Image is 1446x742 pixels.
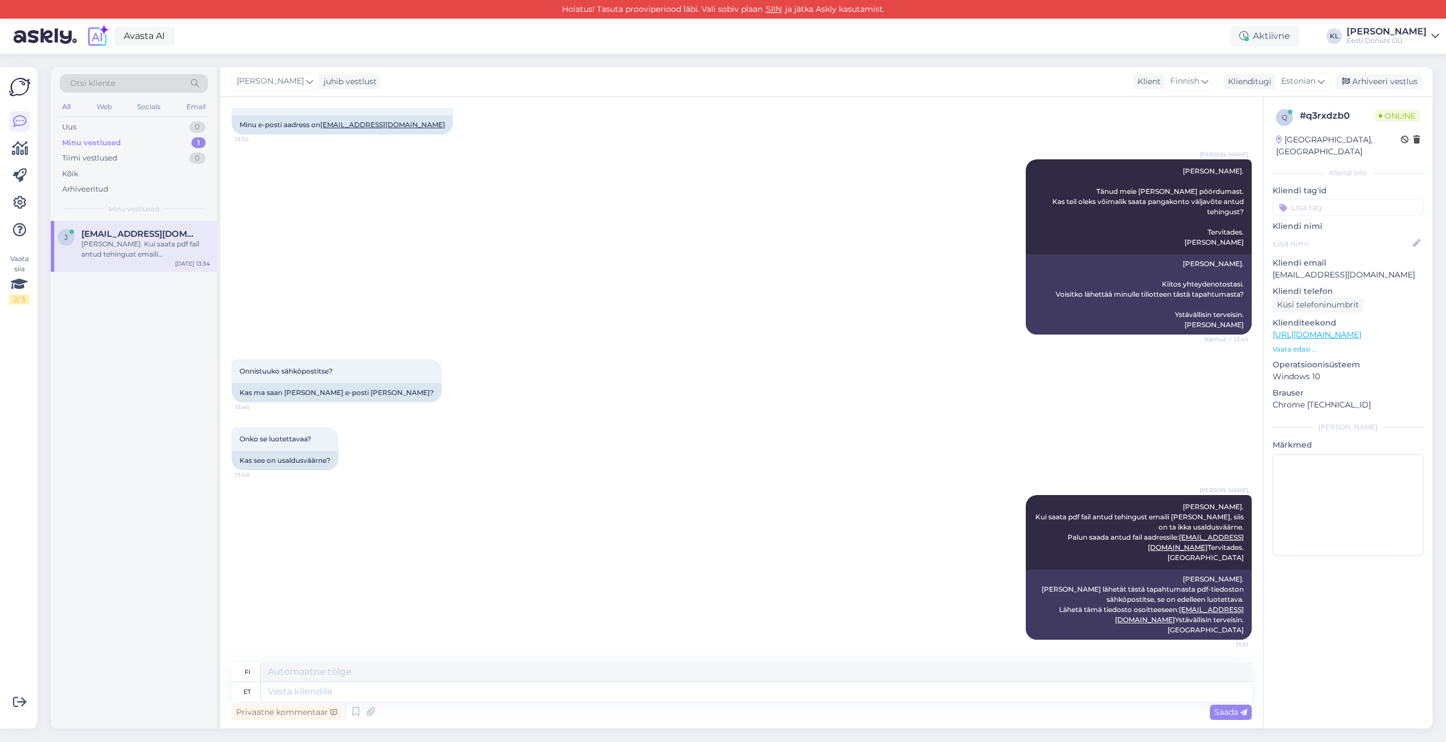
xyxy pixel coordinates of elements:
[1273,371,1423,383] p: Windows 10
[1214,707,1247,717] span: Saada
[1273,422,1423,432] div: [PERSON_NAME]
[1276,134,1401,158] div: [GEOGRAPHIC_DATA], [GEOGRAPHIC_DATA]
[1273,257,1423,269] p: Kliendi email
[1335,74,1422,89] div: Arhiveeri vestlus
[62,122,76,133] div: Uus
[1026,570,1252,640] div: [PERSON_NAME]. [PERSON_NAME] lähetät tästä tapahtumasta pdf-tiedoston sähköpostitse, se on edelle...
[1273,329,1361,340] a: [URL][DOMAIN_NAME]
[1273,387,1423,399] p: Brauser
[1273,439,1423,451] p: Märkmed
[1115,605,1244,624] a: [EMAIL_ADDRESS][DOMAIN_NAME]
[62,184,108,195] div: Arhiveeritud
[81,239,210,259] div: [PERSON_NAME]. Kui saata pdf fail antud tehingust emaili [PERSON_NAME], siis on ta ikka usaldusvä...
[189,153,206,164] div: 0
[232,705,342,720] div: Privaatne kommentaar
[232,115,453,134] div: Minu e-posti aadress on
[81,229,199,239] span: jani.petteri.raty@gmail.com
[64,233,68,241] span: j
[70,77,115,89] span: Otsi kliente
[232,383,442,402] div: Kas ma saan [PERSON_NAME] e-posti [PERSON_NAME]?
[1170,75,1199,88] span: Finnish
[60,99,73,114] div: All
[191,137,206,149] div: 1
[1273,359,1423,371] p: Operatsioonisüsteem
[243,682,251,701] div: et
[235,135,277,144] span: 13:34
[319,76,377,88] div: juhib vestlust
[237,75,304,88] span: [PERSON_NAME]
[94,99,114,114] div: Web
[1273,185,1423,197] p: Kliendi tag'id
[9,76,31,98] img: Askly Logo
[114,27,175,46] a: Avasta AI
[1281,75,1316,88] span: Estonian
[232,451,338,470] div: Kas see on usaldusväärne?
[1273,317,1423,329] p: Klienditeekond
[1200,150,1248,159] span: [PERSON_NAME]
[235,403,277,411] span: 13:48
[1273,285,1423,297] p: Kliendi telefon
[1282,113,1287,122] span: q
[1273,168,1423,178] div: Kliendi info
[1300,109,1374,123] div: # q3rxdzb0
[1273,297,1364,313] div: Küsi telefoninumbrit
[1273,199,1423,216] input: Lisa tag
[62,153,117,164] div: Tiimi vestlused
[1273,220,1423,232] p: Kliendi nimi
[9,254,29,305] div: Vaata siia
[1326,28,1342,44] div: KL
[763,4,785,14] a: SIIN
[1347,27,1427,36] div: [PERSON_NAME]
[1273,237,1410,250] input: Lisa nimi
[1374,110,1420,122] span: Online
[1223,76,1271,88] div: Klienditugi
[108,204,159,214] span: Minu vestlused
[9,294,29,305] div: 2 / 3
[62,168,79,180] div: Kõik
[245,662,250,682] div: fi
[1200,486,1248,494] span: [PERSON_NAME]
[1273,269,1423,281] p: [EMAIL_ADDRESS][DOMAIN_NAME]
[62,137,121,149] div: Minu vestlused
[1347,36,1427,45] div: Eesti Donuts OÜ
[1133,76,1161,88] div: Klient
[1230,26,1299,46] div: Aktiivne
[184,99,208,114] div: Email
[1026,254,1252,335] div: [PERSON_NAME]. Kiitos yhteydenotostasi. Voisitko lähettää minulle tiliotteen tästä tapahtumasta? ...
[1273,399,1423,411] p: Chrome [TECHNICAL_ID]
[320,120,445,129] a: [EMAIL_ADDRESS][DOMAIN_NAME]
[1204,335,1248,344] span: Nähtud ✓ 13:45
[135,99,163,114] div: Socials
[235,471,277,479] span: 13:48
[239,367,333,375] span: Onnistuuko sähköpostitse?
[189,122,206,133] div: 0
[86,24,110,48] img: explore-ai
[1148,533,1244,552] a: [EMAIL_ADDRESS][DOMAIN_NAME]
[1347,27,1439,45] a: [PERSON_NAME]Eesti Donuts OÜ
[1206,640,1248,649] span: 13:51
[1273,344,1423,354] p: Vaata edasi ...
[239,435,311,443] span: Onko se luotettavaa?
[175,259,210,268] div: [DATE] 13:34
